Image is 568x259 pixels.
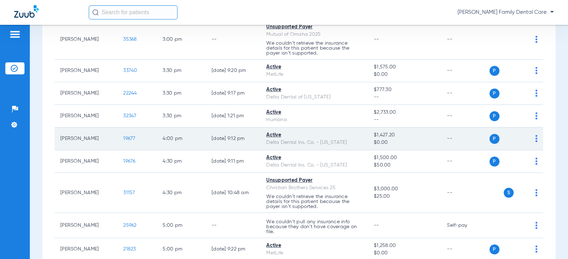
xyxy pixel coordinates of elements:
[374,242,436,249] span: $1,258.00
[206,60,261,82] td: [DATE] 9:20 PM
[535,90,537,97] img: group-dot-blue.svg
[441,82,489,105] td: --
[441,150,489,173] td: --
[9,30,21,39] img: hamburger-icon
[123,91,137,96] span: 22244
[206,150,261,173] td: [DATE] 9:11 PM
[535,36,537,43] img: group-dot-blue.svg
[206,82,261,105] td: [DATE] 9:17 PM
[55,173,118,213] td: [PERSON_NAME]
[206,19,261,60] td: --
[535,222,537,229] img: group-dot-blue.svg
[266,162,362,169] div: Delta Dental Ins. Co. - [US_STATE]
[441,60,489,82] td: --
[374,131,436,139] span: $1,427.20
[441,173,489,213] td: --
[458,9,554,16] span: [PERSON_NAME] Family Dental Care
[157,128,206,150] td: 4:00 PM
[266,242,362,249] div: Active
[157,150,206,173] td: 4:30 PM
[266,86,362,94] div: Active
[157,105,206,128] td: 3:30 PM
[206,213,261,238] td: --
[55,128,118,150] td: [PERSON_NAME]
[55,19,118,60] td: [PERSON_NAME]
[374,37,379,42] span: --
[374,63,436,71] span: $1,575.00
[374,162,436,169] span: $50.00
[535,189,537,196] img: group-dot-blue.svg
[266,177,362,184] div: Unsupported Payer
[55,150,118,173] td: [PERSON_NAME]
[266,154,362,162] div: Active
[374,86,436,94] span: $777.30
[374,193,436,200] span: $25.00
[55,213,118,238] td: [PERSON_NAME]
[157,173,206,213] td: 4:30 PM
[535,158,537,165] img: group-dot-blue.svg
[92,9,99,16] img: Search Icon
[535,135,537,142] img: group-dot-blue.svg
[374,139,436,146] span: $0.00
[535,246,537,253] img: group-dot-blue.svg
[441,105,489,128] td: --
[123,37,137,42] span: 35368
[535,112,537,119] img: group-dot-blue.svg
[123,247,136,252] span: 21823
[157,60,206,82] td: 3:30 PM
[266,109,362,116] div: Active
[266,71,362,78] div: MetLife
[157,213,206,238] td: 5:00 PM
[374,154,436,162] span: $1,500.00
[157,82,206,105] td: 3:30 PM
[206,128,261,150] td: [DATE] 9:12 PM
[123,136,135,141] span: 19677
[266,249,362,257] div: MetLife
[266,31,362,38] div: Mutual of Omaha 2025
[55,60,118,82] td: [PERSON_NAME]
[490,111,499,121] span: P
[490,244,499,254] span: P
[157,19,206,60] td: 3:00 PM
[266,63,362,71] div: Active
[441,19,489,60] td: --
[123,223,136,228] span: 25962
[374,71,436,78] span: $0.00
[89,5,177,19] input: Search for patients
[266,41,362,56] p: We couldn’t retrieve the insurance details for this patient because the payer isn’t supported.
[374,185,436,193] span: $3,000.00
[374,94,436,101] span: --
[374,116,436,124] span: --
[266,94,362,101] div: Delta Dental of [US_STATE]
[123,159,135,164] span: 19676
[266,139,362,146] div: Delta Dental Ins. Co. - [US_STATE]
[374,223,379,228] span: --
[490,89,499,98] span: P
[206,173,261,213] td: [DATE] 10:48 AM
[504,188,514,198] span: S
[266,131,362,139] div: Active
[490,134,499,144] span: P
[441,213,489,238] td: Self-pay
[374,109,436,116] span: $2,733.00
[206,105,261,128] td: [DATE] 1:21 PM
[14,5,39,18] img: Zuub Logo
[266,219,362,234] p: We couldn’t pull any insurance info because they don’t have coverage on file.
[123,113,136,118] span: 32347
[374,249,436,257] span: $0.00
[490,157,499,167] span: P
[266,194,362,209] p: We couldn’t retrieve the insurance details for this patient because the payer isn’t supported.
[490,66,499,76] span: P
[441,128,489,150] td: --
[535,67,537,74] img: group-dot-blue.svg
[123,190,135,195] span: 31157
[123,68,137,73] span: 33740
[266,116,362,124] div: Humana
[55,82,118,105] td: [PERSON_NAME]
[266,23,362,31] div: Unsupported Payer
[55,105,118,128] td: [PERSON_NAME]
[266,184,362,192] div: Christian Brothers Services 25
